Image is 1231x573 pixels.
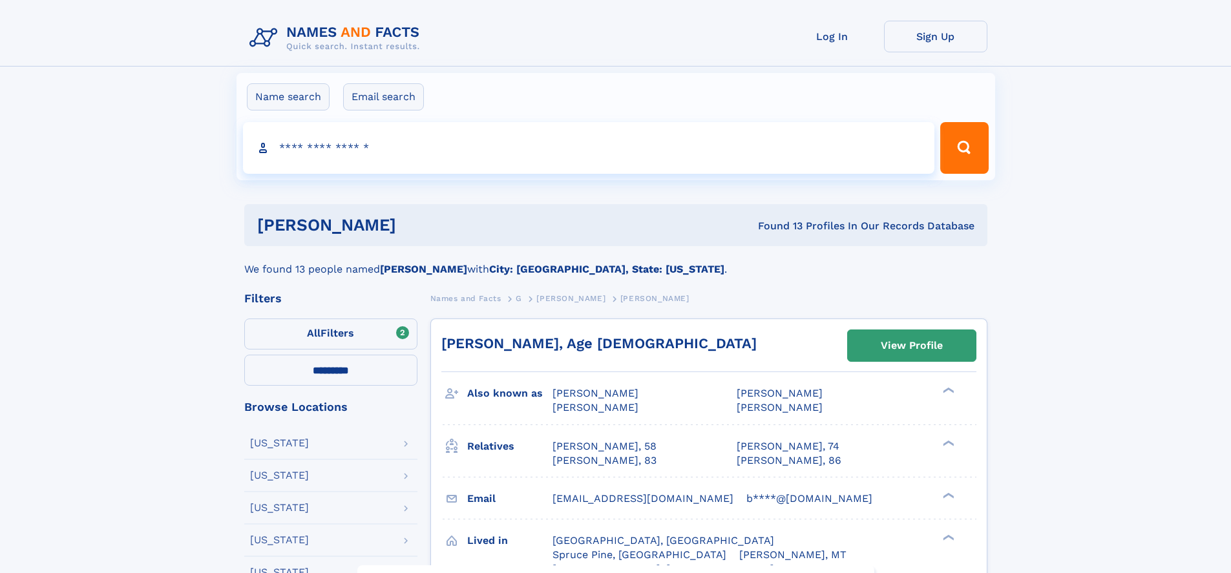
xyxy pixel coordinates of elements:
div: [US_STATE] [250,503,309,513]
a: Sign Up [884,21,987,52]
h3: Lived in [467,530,552,552]
span: [PERSON_NAME] [737,401,823,413]
span: [PERSON_NAME] [737,387,823,399]
div: Found 13 Profiles In Our Records Database [577,219,974,233]
span: [PERSON_NAME] [536,294,605,303]
h3: Also known as [467,382,552,404]
h3: Email [467,488,552,510]
div: ❯ [940,439,955,447]
div: [US_STATE] [250,470,309,481]
b: [PERSON_NAME] [380,263,467,275]
a: G [516,290,522,306]
div: Filters [244,293,417,304]
label: Email search [343,83,424,110]
a: [PERSON_NAME], Age [DEMOGRAPHIC_DATA] [441,335,757,351]
span: [PERSON_NAME] [552,387,638,399]
a: [PERSON_NAME], 58 [552,439,657,453]
span: [GEOGRAPHIC_DATA], [GEOGRAPHIC_DATA] [552,534,774,547]
span: Spruce Pine, [GEOGRAPHIC_DATA] [552,548,726,561]
a: Log In [781,21,884,52]
span: [EMAIL_ADDRESS][DOMAIN_NAME] [552,492,733,505]
img: Logo Names and Facts [244,21,430,56]
label: Filters [244,318,417,349]
span: G [516,294,522,303]
button: Search Button [940,122,988,174]
div: ❯ [940,491,955,499]
a: [PERSON_NAME] [536,290,605,306]
div: Browse Locations [244,401,417,413]
label: Name search [247,83,330,110]
div: ❯ [940,533,955,541]
a: [PERSON_NAME], 83 [552,453,657,468]
h3: Relatives [467,435,552,457]
div: View Profile [881,331,943,360]
div: [US_STATE] [250,535,309,545]
div: We found 13 people named with . [244,246,987,277]
h1: [PERSON_NAME] [257,217,577,233]
div: ❯ [940,386,955,395]
div: [US_STATE] [250,438,309,448]
span: [PERSON_NAME] [620,294,689,303]
span: [PERSON_NAME] [552,401,638,413]
a: View Profile [848,330,976,361]
a: [PERSON_NAME], 74 [737,439,839,453]
input: search input [243,122,935,174]
span: All [307,327,321,339]
b: City: [GEOGRAPHIC_DATA], State: [US_STATE] [489,263,724,275]
a: [PERSON_NAME], 86 [737,453,841,468]
a: Names and Facts [430,290,501,306]
span: [PERSON_NAME], MT [739,548,847,561]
